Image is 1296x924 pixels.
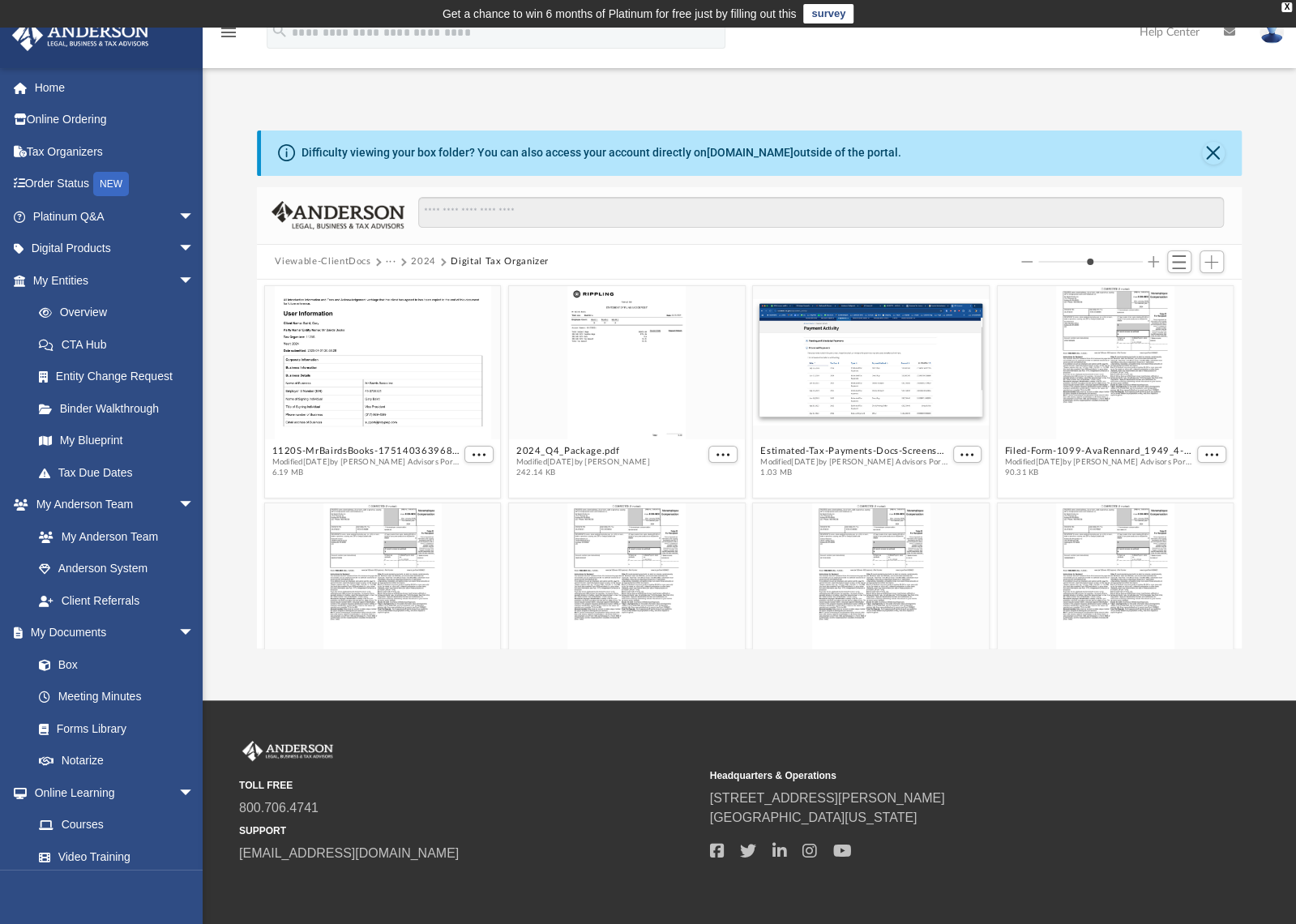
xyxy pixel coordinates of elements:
div: Get a chance to win 6 months of Platinum for free just by filling out this [443,4,797,24]
button: Decrease column size [1021,256,1033,267]
img: Anderson Advisors Platinum Portal [7,19,154,51]
a: Online Learningarrow_drop_down [11,776,211,809]
a: Notarize [23,745,211,777]
a: My Anderson Team [23,520,203,553]
a: Entity Change Request [23,361,219,393]
a: My Entitiesarrow_drop_down [11,264,219,297]
a: My Anderson Teamarrow_drop_down [11,489,211,521]
button: Digital Tax Organizer [451,255,549,269]
a: My Documentsarrow_drop_down [11,617,211,649]
button: 2024 [411,255,436,269]
span: Modified [DATE] by [PERSON_NAME] [516,457,650,468]
a: Tax Due Dates [23,456,219,489]
input: Search files and folders [418,197,1223,228]
span: arrow_drop_down [178,489,211,522]
a: Online Ordering [11,104,219,136]
button: Add [1200,250,1224,273]
img: Anderson Advisors Platinum Portal [239,741,336,762]
button: Viewable-ClientDocs [275,255,370,269]
button: Increase column size [1148,256,1159,267]
a: menu [219,31,238,42]
button: More options [953,447,982,464]
button: More options [709,447,738,464]
button: 2024_Q4_Package.pdf [516,447,650,457]
span: Modified [DATE] by [PERSON_NAME] Advisors Portal [761,457,950,468]
span: arrow_drop_down [178,200,211,233]
a: Order StatusNEW [11,168,219,201]
a: [DOMAIN_NAME] [706,146,793,159]
a: Courses [23,809,211,841]
a: Tax Organizers [11,135,219,168]
span: 6.19 MB [272,468,461,478]
div: NEW [93,172,129,196]
div: grid [257,280,1241,648]
a: [STREET_ADDRESS][PERSON_NAME] [710,791,945,805]
a: Home [11,71,219,104]
i: search [271,22,289,40]
span: 90.31 KB [1005,468,1194,478]
small: TOLL FREE [239,778,699,793]
a: CTA Hub [23,328,219,361]
a: My Blueprint [23,425,211,457]
a: Forms Library [23,712,203,745]
a: Overview [23,297,219,329]
a: Box [23,648,203,681]
button: Estimated-Tax-Payments-Docs-Screenshot [DATE] 5.21.40PM-17513185086862ffec64799.png [761,447,950,457]
button: Filed-Form-1099-AvaRennard_1949_4-175140341168644b93da9d1.pdf [1005,447,1194,457]
div: Difficulty viewing your box folder? You can also access your account directly on outside of the p... [301,144,900,161]
a: survey [803,4,853,24]
button: Switch to List View [1167,250,1191,273]
a: Platinum Q&Aarrow_drop_down [11,200,219,233]
img: User Pic [1260,20,1284,44]
a: [GEOGRAPHIC_DATA][US_STATE] [710,811,917,824]
input: Column size [1038,256,1143,267]
a: 800.706.4741 [239,801,319,815]
button: More options [465,447,494,464]
a: Client Referrals [23,584,211,617]
span: Modified [DATE] by [PERSON_NAME] Advisors Portal [1005,457,1194,468]
a: Binder Walkthrough [23,392,219,425]
a: Anderson System [23,553,211,585]
a: [EMAIL_ADDRESS][DOMAIN_NAME] [239,846,459,860]
span: 1.03 MB [761,468,950,478]
a: Video Training [23,841,203,873]
div: close [1281,2,1292,12]
span: arrow_drop_down [178,617,211,650]
i: menu [219,23,238,42]
span: 242.14 KB [516,468,650,478]
button: ··· [386,255,396,269]
button: 1120S-MrBairdsBooks-175140363968644c77eab59.pdf [272,447,461,457]
button: Close [1202,142,1225,165]
a: Meeting Minutes [23,681,211,713]
small: Headquarters & Operations [710,768,1170,783]
span: arrow_drop_down [178,233,211,266]
button: More options [1197,447,1226,464]
small: SUPPORT [239,823,699,838]
span: arrow_drop_down [178,264,211,297]
span: arrow_drop_down [178,776,211,810]
a: Digital Productsarrow_drop_down [11,233,219,265]
span: Modified [DATE] by [PERSON_NAME] Advisors Portal [272,457,461,468]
